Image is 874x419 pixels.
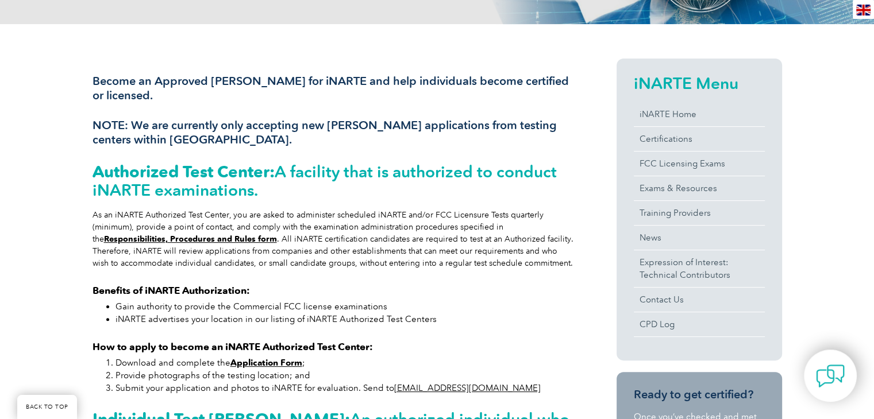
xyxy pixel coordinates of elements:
[93,209,575,269] div: As an iNARTE Authorized Test Center, you are asked to administer scheduled iNARTE and/or FCC Lice...
[634,312,765,336] a: CPD Log
[17,395,77,419] a: BACK TO TOP
[93,162,275,181] strong: Authorized Test Center:
[115,300,575,313] li: Gain authority to provide the Commercial FCC license examinations
[856,5,871,15] img: en
[634,288,765,312] a: Contact Us
[93,285,250,296] strong: Benefits of iNARTE Authorization:
[634,127,765,151] a: Certifications
[230,358,302,368] a: Application Form
[115,313,575,325] li: iNARTE advertises your location in our listing of iNARTE Authorized Test Centers
[115,382,575,394] li: Submit your application and photos to iNARTE for evaluation. Send to
[394,383,541,393] a: [EMAIL_ADDRESS][DOMAIN_NAME]
[634,74,765,92] h2: iNARTE Menu
[634,226,765,250] a: News
[115,369,575,382] li: Provide photographs of the testing location; and
[93,74,575,103] h3: Become an Approved [PERSON_NAME] for iNARTE and help individuals become certified or licensed.
[816,362,845,390] img: contact-chat.png
[93,341,373,352] strong: How to apply to become an iNARTE Authorized Test Center:
[634,102,765,126] a: iNARTE Home
[634,152,765,176] a: FCC Licensing Exams
[634,176,765,200] a: Exams & Resources
[634,387,765,402] h3: Ready to get certified?
[93,162,575,199] h2: A facility that is authorized to conduct iNARTE examinations.
[115,356,575,369] li: Download and complete the ;
[634,201,765,225] a: Training Providers
[104,234,277,244] a: Responsibilities, Procedures and Rules form
[634,250,765,287] a: Expression of Interest:Technical Contributors
[93,118,575,147] h3: NOTE: We are currently only accepting new [PERSON_NAME] applications from testing centers within ...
